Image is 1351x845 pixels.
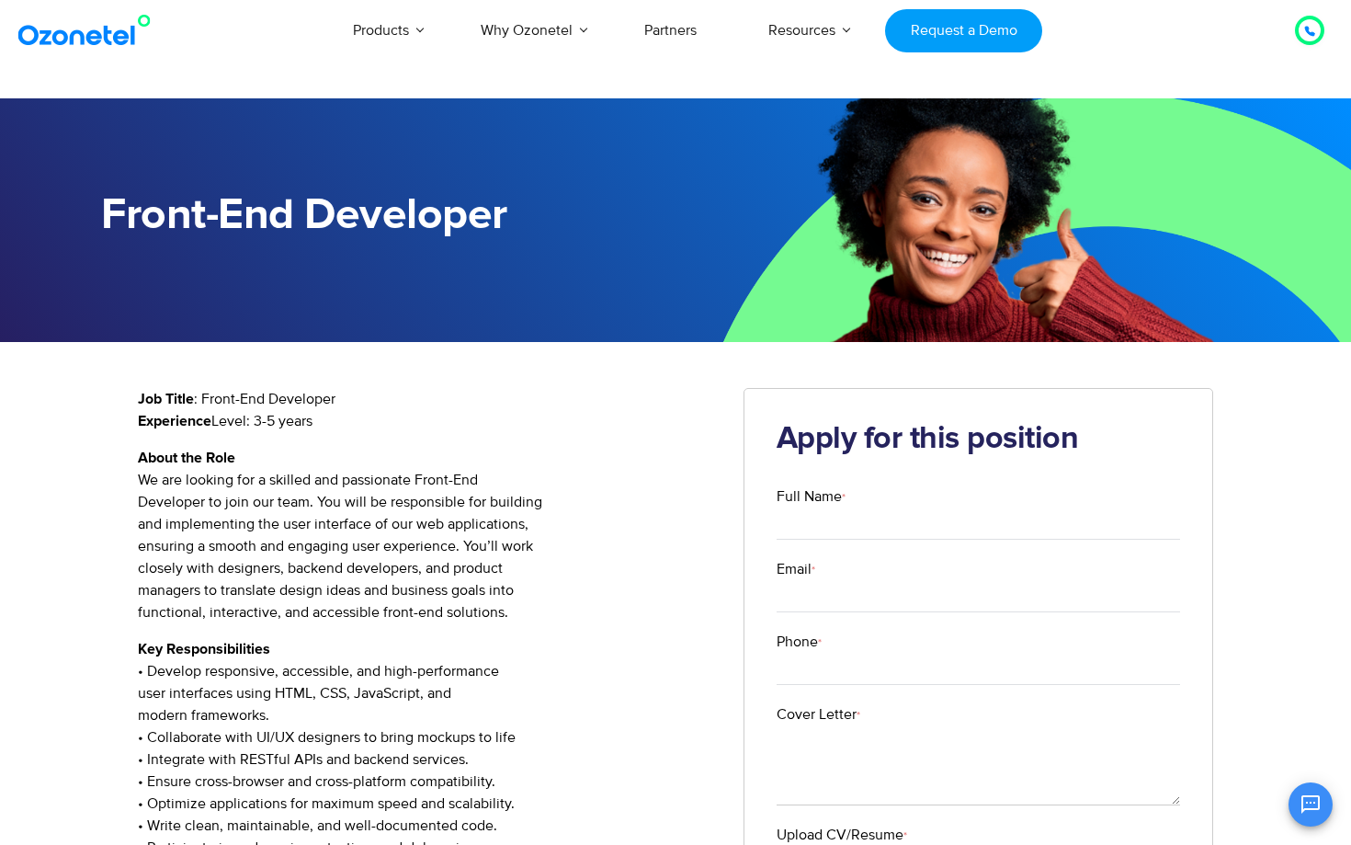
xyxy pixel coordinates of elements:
[777,558,1181,580] label: Email
[777,421,1181,458] h2: Apply for this position
[101,190,675,241] h1: Front-End Developer
[138,642,270,657] strong: Key Responsibilities
[777,703,1181,725] label: Cover Letter
[885,9,1042,52] a: Request a Demo
[1289,782,1333,827] button: Open chat
[138,451,235,465] strong: About the Role
[138,388,716,432] p: : Front-End Developer Level: 3-5 years
[777,485,1181,508] label: Full Name
[777,631,1181,653] label: Phone
[138,447,716,623] p: We are looking for a skilled and passionate Front-End Developer to join our team. You will be res...
[138,392,194,406] strong: Job Title
[138,414,211,428] strong: Experience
